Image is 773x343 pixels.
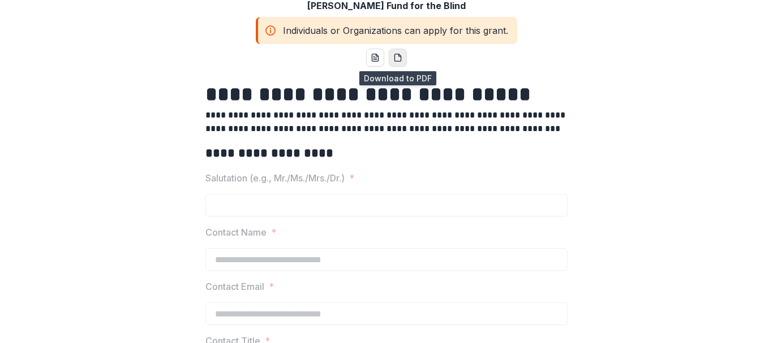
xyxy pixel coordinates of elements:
[389,49,407,67] button: pdf-download
[256,17,517,44] div: Individuals or Organizations can apply for this grant.
[205,171,345,185] p: Salutation (e.g., Mr./Ms./Mrs./Dr.)
[205,225,267,239] p: Contact Name
[366,49,384,67] button: word-download
[205,280,264,293] p: Contact Email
